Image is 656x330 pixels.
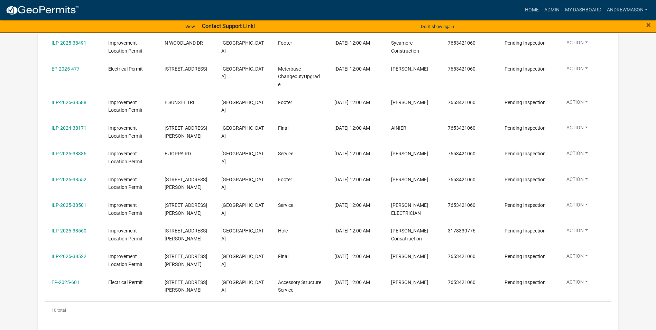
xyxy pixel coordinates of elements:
span: MOORESVILLE [221,228,264,241]
span: 7653421060 [448,100,475,105]
span: 7653421060 [448,66,475,72]
span: Pending Inspection [505,151,546,156]
a: EP-2025-477 [52,66,80,72]
span: 09/17/2025, 12:00 AM [334,151,370,156]
a: ILP-2025-38560 [52,228,86,233]
span: 6651 E WATSON RD [165,228,207,241]
span: Improvement Location Permit [108,177,142,190]
span: Pending Inspection [505,228,546,233]
span: Improvement Location Permit [108,151,142,164]
span: MOORESVILLE [221,100,264,113]
span: Improvement Location Permit [108,40,142,54]
span: MARTINSVILLE [221,279,264,293]
button: Close [646,21,651,29]
a: View [183,21,198,32]
span: James Williams [391,100,428,105]
span: BROOKLYN [221,254,264,267]
div: 10 total [45,302,611,319]
span: Service [278,202,293,208]
span: Final [278,254,288,259]
span: Hole [278,228,288,233]
span: Sycamore Construction [391,40,419,54]
a: My Dashboard [562,3,604,17]
span: Footer [278,177,292,182]
button: Action [561,176,593,186]
span: 6675 E LAURAL RIDGE LN [165,125,207,139]
span: 7653421060 [448,254,475,259]
span: MOORESVILLE [221,151,264,164]
span: Improvement Location Permit [108,100,142,113]
span: Pending Inspection [505,100,546,105]
a: Home [522,3,542,17]
span: 7653421060 [448,40,475,46]
button: Don't show again [418,21,457,32]
span: Clement Consatruction [391,228,428,241]
button: Action [561,227,593,237]
span: 09/17/2025, 12:00 AM [334,202,370,208]
span: 09/17/2025, 12:00 AM [334,228,370,233]
span: MOORESVILLE [221,66,264,80]
button: Action [561,150,593,160]
span: 7653421060 [448,202,475,208]
span: Footer [278,40,292,46]
span: Improvement Location Permit [108,125,142,139]
span: 09/17/2025, 12:00 AM [334,125,370,131]
a: Admin [542,3,562,17]
span: Footer [278,100,292,105]
span: 8033 E OLD S R 144 [165,66,207,72]
span: Pending Inspection [505,254,546,259]
span: 7653421060 [448,151,475,156]
span: 3780 HENDERSON WAY [165,254,207,267]
a: ILP-2024-38171 [52,125,86,131]
span: 3870 EGBERT RD [165,279,207,293]
button: Action [561,65,593,75]
span: Pending Inspection [505,66,546,72]
span: 7653421060 [448,177,475,182]
span: Electrical Permit [108,279,143,285]
span: Service [278,151,293,156]
a: ILP-2025-38552 [52,177,86,182]
a: ILP-2025-38501 [52,202,86,208]
span: 3178330776 [448,228,475,233]
span: 09/17/2025, 12:00 AM [334,66,370,72]
a: AndrewMason [604,3,650,17]
span: Pending Inspection [505,40,546,46]
span: Improvement Location Permit [108,202,142,216]
span: 09/17/2025, 12:00 AM [334,40,370,46]
span: 7653421060 [448,125,475,131]
span: MOORESVILLE [221,40,264,54]
a: ILP-2025-38522 [52,254,86,259]
a: ILP-2025-38386 [52,151,86,156]
span: JEREMY [391,177,428,182]
span: Pending Inspection [505,202,546,208]
a: ILP-2025-38588 [52,100,86,105]
span: AINIER [391,125,406,131]
span: N WOODLAND DR [165,40,203,46]
span: Electrical Permit [108,66,143,72]
button: Action [561,39,593,49]
span: × [646,20,651,30]
span: Pending Inspection [505,279,546,285]
span: Pending Inspection [505,177,546,182]
span: 09/17/2025, 12:00 AM [334,100,370,105]
a: EP-2025-601 [52,279,80,285]
button: Action [561,99,593,109]
span: 09/17/2025, 12:00 AM [334,177,370,182]
a: ILP-2025-38491 [52,40,86,46]
button: Action [561,278,593,288]
span: 2122 S HICKEY RD [165,202,207,216]
button: Action [561,124,593,134]
span: Improvement Location Permit [108,254,142,267]
span: Gregory [391,66,428,72]
span: MORGANTOWN [221,202,264,216]
span: Meterbase Changeout/Upgrade [278,66,320,88]
span: Final [278,125,288,131]
button: Action [561,253,593,263]
span: 09/17/2025, 12:00 AM [334,279,370,285]
span: E JOPPA RD [165,151,191,156]
span: MARTINSVILLE [221,177,264,190]
span: 7653421060 [448,279,475,285]
span: Amber York [391,279,428,285]
span: 09/17/2025, 12:00 AM [334,254,370,259]
span: MOORESVILLE [221,125,264,139]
